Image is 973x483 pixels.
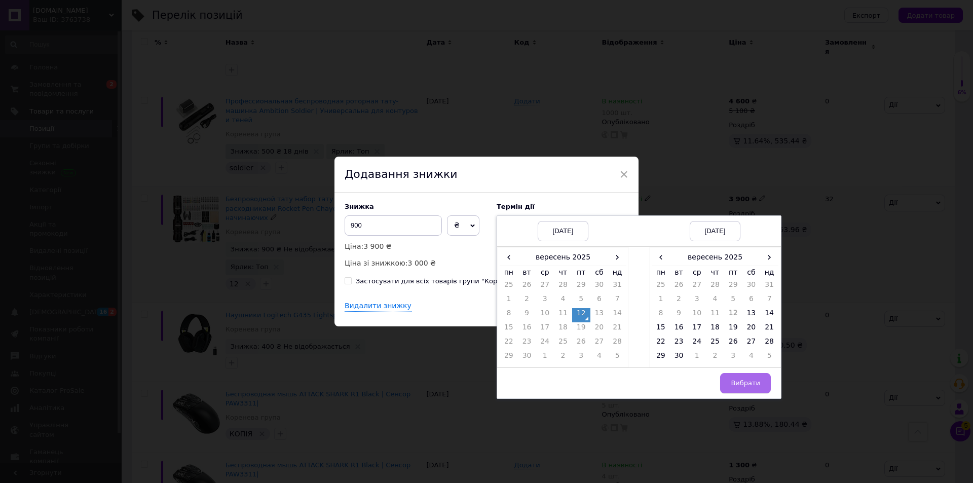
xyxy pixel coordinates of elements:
td: 29 [724,280,742,294]
p: Ціна зі знижкою: [345,257,486,269]
td: 27 [742,337,761,351]
th: пт [572,265,590,280]
td: 28 [706,280,724,294]
td: 23 [518,337,536,351]
span: Вибрати [731,379,760,387]
td: 10 [688,308,706,322]
button: Вибрати [720,373,771,393]
td: 4 [554,294,572,308]
td: 16 [518,322,536,337]
span: ‹ [652,250,670,265]
td: 19 [724,322,742,337]
td: 17 [688,322,706,337]
td: 23 [670,337,688,351]
td: 1 [652,294,670,308]
th: нд [608,265,626,280]
th: пн [652,265,670,280]
span: 3 900 ₴ [363,242,391,250]
td: 20 [590,322,609,337]
td: 5 [724,294,742,308]
td: 17 [536,322,554,337]
td: 12 [572,308,590,322]
th: ср [536,265,554,280]
th: вересень 2025 [518,250,609,265]
td: 16 [670,322,688,337]
td: 4 [706,294,724,308]
th: пт [724,265,742,280]
td: 27 [590,337,609,351]
div: Застосувати для всіх товарів групи "Коренева група" [356,277,543,286]
td: 3 [536,294,554,308]
div: [DATE] [538,221,588,241]
td: 20 [742,322,761,337]
td: 25 [500,280,518,294]
th: вт [518,265,536,280]
th: чт [554,265,572,280]
td: 19 [572,322,590,337]
td: 28 [760,337,778,351]
td: 15 [500,322,518,337]
th: пн [500,265,518,280]
td: 25 [652,280,670,294]
td: 2 [554,351,572,365]
td: 30 [742,280,761,294]
td: 14 [760,308,778,322]
th: вересень 2025 [670,250,761,265]
td: 18 [706,322,724,337]
td: 31 [608,280,626,294]
td: 27 [688,280,706,294]
th: сб [742,265,761,280]
td: 5 [760,351,778,365]
td: 3 [724,351,742,365]
td: 5 [572,294,590,308]
td: 2 [706,351,724,365]
td: 5 [608,351,626,365]
td: 8 [500,308,518,322]
td: 21 [608,322,626,337]
td: 29 [500,351,518,365]
td: 11 [554,308,572,322]
td: 22 [652,337,670,351]
td: 4 [742,351,761,365]
p: Ціна: [345,241,486,252]
td: 11 [706,308,724,322]
td: 29 [652,351,670,365]
td: 27 [536,280,554,294]
th: нд [760,265,778,280]
div: [DATE] [690,221,740,241]
input: 0 [345,215,442,236]
span: ‹ [500,250,518,265]
td: 1 [500,294,518,308]
td: 2 [518,294,536,308]
td: 4 [590,351,609,365]
td: 9 [670,308,688,322]
td: 31 [760,280,778,294]
span: × [619,166,628,183]
td: 25 [554,337,572,351]
td: 10 [536,308,554,322]
th: сб [590,265,609,280]
th: чт [706,265,724,280]
td: 15 [652,322,670,337]
td: 13 [742,308,761,322]
td: 6 [742,294,761,308]
td: 9 [518,308,536,322]
td: 29 [572,280,590,294]
td: 25 [706,337,724,351]
td: 26 [572,337,590,351]
td: 3 [572,351,590,365]
td: 6 [590,294,609,308]
td: 28 [554,280,572,294]
div: Видалити знижку [345,301,411,312]
td: 8 [652,308,670,322]
td: 22 [500,337,518,351]
td: 7 [760,294,778,308]
td: 12 [724,308,742,322]
span: Знижка [345,203,374,210]
td: 21 [760,322,778,337]
td: 1 [536,351,554,365]
td: 24 [536,337,554,351]
td: 2 [670,294,688,308]
span: 3 000 ₴ [408,259,436,267]
td: 30 [590,280,609,294]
